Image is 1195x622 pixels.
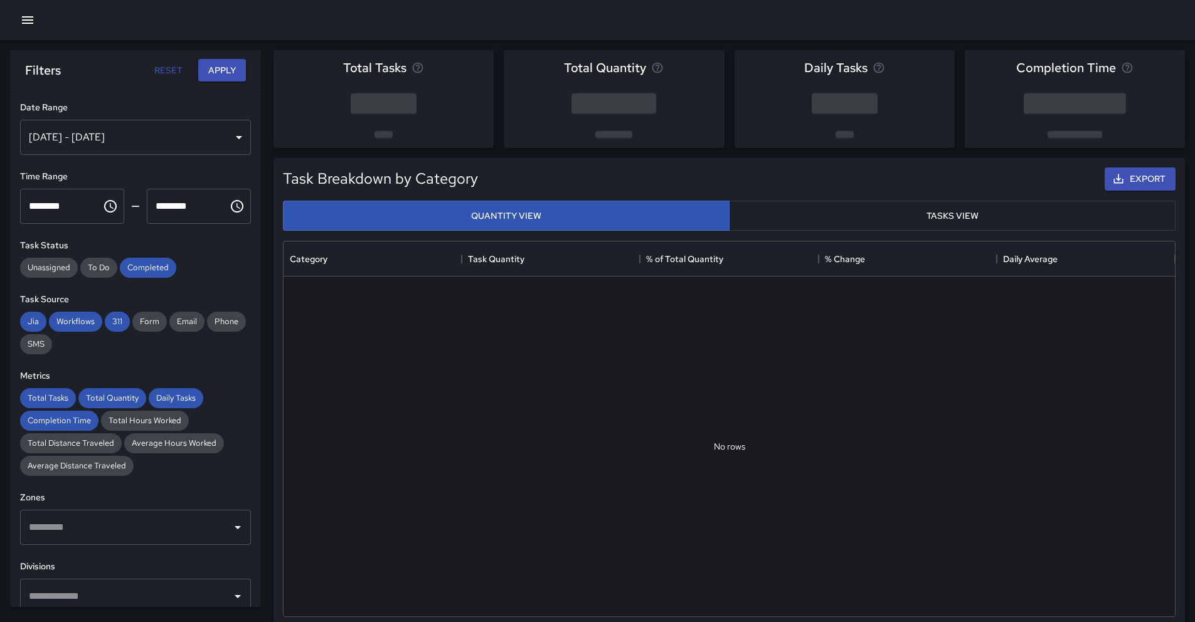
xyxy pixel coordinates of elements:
[149,388,203,408] div: Daily Tasks
[1121,61,1134,74] svg: Average time taken to complete tasks in the selected period, compared to the previous period.
[646,241,723,277] div: % of Total Quantity
[729,201,1176,231] button: Tasks View
[169,312,204,332] div: Email
[124,438,224,448] span: Average Hours Worked
[229,588,247,605] button: Open
[105,316,130,327] span: 311
[78,393,146,403] span: Total Quantity
[49,316,102,327] span: Workflows
[284,241,462,277] div: Category
[290,241,327,277] div: Category
[20,456,134,476] div: Average Distance Traveled
[20,560,251,574] h6: Divisions
[20,258,78,278] div: Unassigned
[412,61,424,74] svg: Total number of tasks in the selected period, compared to the previous period.
[1016,58,1116,78] span: Completion Time
[80,262,117,273] span: To Do
[462,241,640,277] div: Task Quantity
[997,241,1175,277] div: Daily Average
[283,169,1100,189] h5: Task Breakdown by Category
[229,519,247,536] button: Open
[564,58,646,78] span: Total Quantity
[78,388,146,408] div: Total Quantity
[1105,167,1176,191] button: Export
[169,316,204,327] span: Email
[225,194,250,219] button: Choose time, selected time is 11:59 PM
[105,312,130,332] div: 311
[343,58,406,78] span: Total Tasks
[20,316,46,327] span: Jia
[132,316,167,327] span: Form
[207,316,246,327] span: Phone
[804,58,868,78] span: Daily Tasks
[468,241,524,277] div: Task Quantity
[651,61,664,74] svg: Total task quantity in the selected period, compared to the previous period.
[124,433,224,453] div: Average Hours Worked
[98,194,123,219] button: Choose time, selected time is 12:00 AM
[640,241,818,277] div: % of Total Quantity
[20,411,98,431] div: Completion Time
[20,262,78,273] span: Unassigned
[20,293,251,307] h6: Task Source
[148,59,188,82] button: Reset
[20,101,251,115] h6: Date Range
[20,339,52,349] span: SMS
[80,258,117,278] div: To Do
[120,258,176,278] div: Completed
[49,312,102,332] div: Workflows
[20,388,76,408] div: Total Tasks
[101,415,189,426] span: Total Hours Worked
[132,312,167,332] div: Form
[20,415,98,426] span: Completion Time
[101,411,189,431] div: Total Hours Worked
[283,201,730,231] button: Quantity View
[149,393,203,403] span: Daily Tasks
[198,59,246,82] button: Apply
[20,170,251,184] h6: Time Range
[25,60,61,80] h6: Filters
[20,438,122,448] span: Total Distance Traveled
[20,369,251,383] h6: Metrics
[20,312,46,332] div: Jia
[1003,241,1058,277] div: Daily Average
[873,61,885,74] svg: Average number of tasks per day in the selected period, compared to the previous period.
[20,239,251,253] h6: Task Status
[819,241,997,277] div: % Change
[20,433,122,453] div: Total Distance Traveled
[20,491,251,505] h6: Zones
[120,262,176,273] span: Completed
[20,460,134,471] span: Average Distance Traveled
[20,334,52,354] div: SMS
[20,393,76,403] span: Total Tasks
[207,312,246,332] div: Phone
[20,120,251,155] div: [DATE] - [DATE]
[825,241,865,277] div: % Change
